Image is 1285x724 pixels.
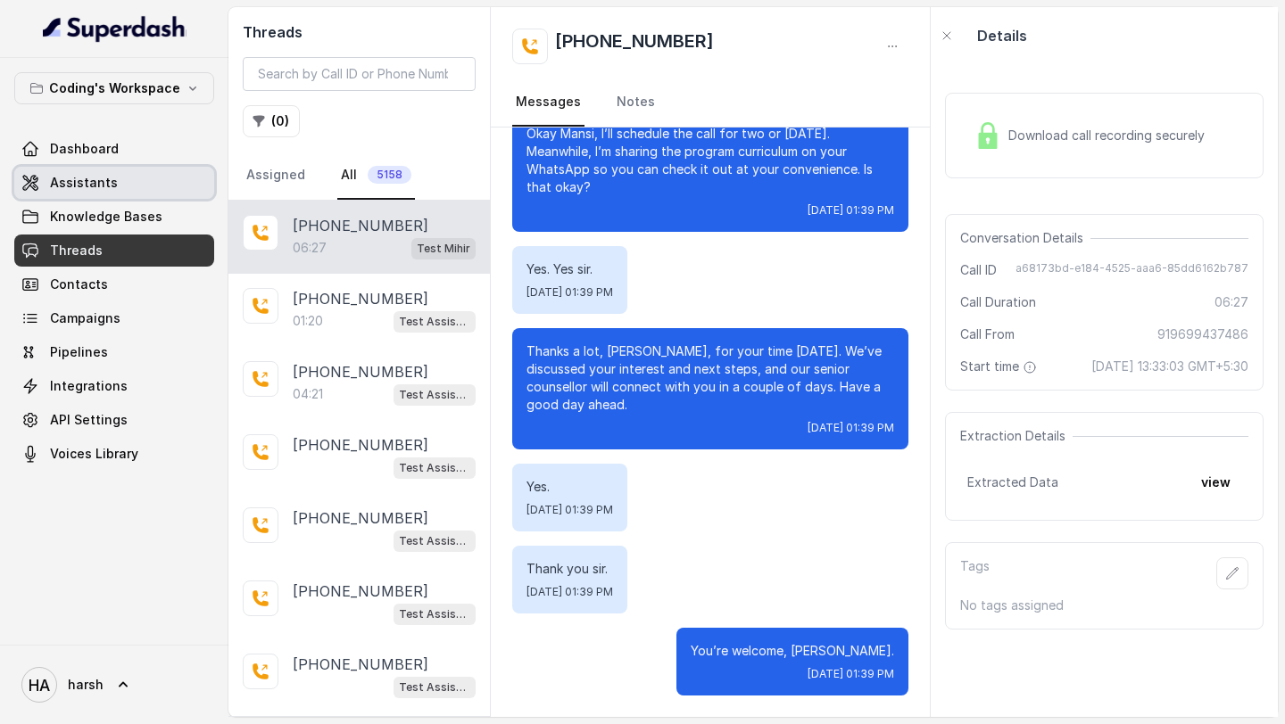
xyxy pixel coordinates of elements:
[243,21,476,43] h2: Threads
[977,25,1027,46] p: Details
[14,302,214,334] a: Campaigns
[293,239,327,257] p: 06:27
[243,152,476,200] nav: Tabs
[50,242,103,259] span: Threads
[14,72,214,104] button: Coding's Workspace
[14,234,214,267] a: Threads
[960,596,1248,614] p: No tags assigned
[50,140,119,158] span: Dashboard
[29,676,50,695] text: HA
[293,654,428,675] p: [PHONE_NUMBER]
[50,343,108,361] span: Pipelines
[526,125,894,196] p: Okay Mansi, I’ll schedule the call for two or [DATE]. Meanwhile, I’m sharing the program curricul...
[1016,261,1248,279] span: a68173bd-e184-4525-aaa6-85dd6162b787
[967,473,1058,491] span: Extracted Data
[399,679,470,696] p: Test Assistant-3
[14,438,214,470] a: Voices Library
[1008,127,1212,144] span: Download call recording securely
[50,445,138,463] span: Voices Library
[293,434,428,456] p: [PHONE_NUMBER]
[555,29,714,64] h2: [PHONE_NUMBER]
[417,240,470,258] p: Test Mihir
[1157,325,1248,343] span: 919699437486
[808,421,894,435] span: [DATE] 01:39 PM
[50,309,120,327] span: Campaigns
[243,105,300,137] button: (0)
[68,676,104,694] span: harsh
[293,580,428,602] p: [PHONE_NUMBER]
[293,507,428,529] p: [PHONE_NUMBER]
[526,285,613,300] span: [DATE] 01:39 PM
[960,557,990,589] p: Tags
[368,166,411,184] span: 5158
[399,459,470,477] p: Test Assistant-3
[243,57,476,91] input: Search by Call ID or Phone Number
[399,386,470,404] p: Test Assistant-3
[14,404,214,436] a: API Settings
[526,585,613,599] span: [DATE] 01:39 PM
[1190,466,1241,498] button: view
[960,325,1015,343] span: Call From
[14,660,214,710] a: harsh
[293,288,428,309] p: [PHONE_NUMBER]
[14,167,214,199] a: Assistants
[512,78,584,127] a: Messages
[50,174,118,192] span: Assistants
[14,133,214,165] a: Dashboard
[960,229,1090,247] span: Conversation Details
[293,385,323,403] p: 04:21
[1215,293,1248,311] span: 06:27
[526,342,894,414] p: Thanks a lot, [PERSON_NAME], for your time [DATE]. We’ve discussed your interest and next steps, ...
[399,532,470,550] p: Test Assistant-3
[399,313,470,331] p: Test Assistant-3
[960,261,997,279] span: Call ID
[399,605,470,623] p: Test Assistant-3
[960,427,1073,445] span: Extraction Details
[526,503,613,517] span: [DATE] 01:39 PM
[526,560,613,578] p: Thank you sir.
[293,312,323,330] p: 01:20
[960,358,1040,375] span: Start time
[49,78,180,99] p: Coding's Workspace
[14,336,214,368] a: Pipelines
[50,208,162,226] span: Knowledge Bases
[50,377,128,395] span: Integrations
[293,361,428,383] p: [PHONE_NUMBER]
[808,203,894,218] span: [DATE] 01:39 PM
[14,268,214,300] a: Contacts
[512,78,908,127] nav: Tabs
[50,411,128,429] span: API Settings
[43,14,187,43] img: light.svg
[808,667,894,681] span: [DATE] 01:39 PM
[526,478,613,496] p: Yes.
[243,152,309,200] a: Assigned
[14,201,214,233] a: Knowledge Bases
[293,215,428,236] p: [PHONE_NUMBER]
[50,276,108,293] span: Contacts
[14,370,214,402] a: Integrations
[691,642,894,660] p: You’re welcome, [PERSON_NAME].
[1091,358,1248,375] span: [DATE] 13:33:03 GMT+5:30
[960,293,1036,311] span: Call Duration
[613,78,659,127] a: Notes
[337,152,415,200] a: All5158
[526,260,613,278] p: Yes. Yes sir.
[974,122,1001,149] img: Lock Icon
